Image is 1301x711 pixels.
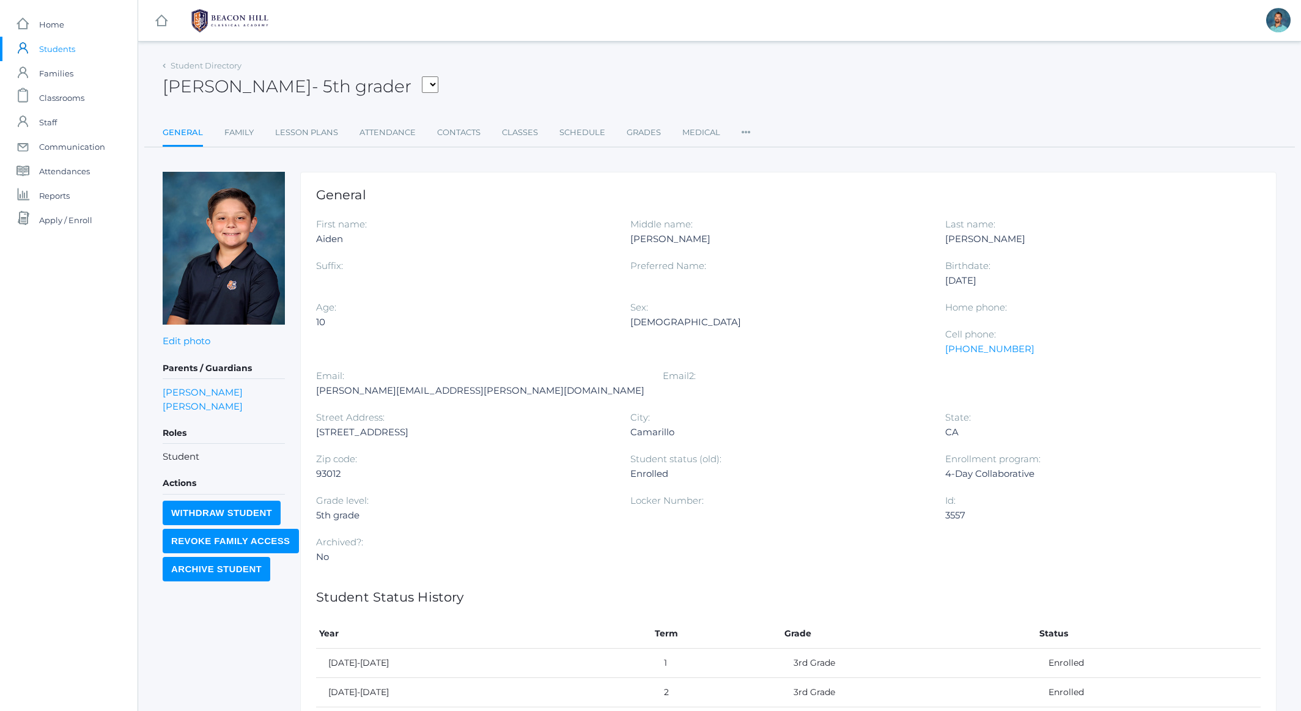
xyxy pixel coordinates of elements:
[359,120,416,145] a: Attendance
[316,188,1261,202] h1: General
[316,218,367,230] label: First name:
[163,450,285,464] li: Student
[630,411,650,423] label: City:
[316,536,363,548] label: Archived?:
[316,370,344,381] label: Email:
[316,619,652,649] th: Year
[39,86,84,110] span: Classrooms
[316,649,652,678] td: [DATE]-[DATE]
[316,425,612,440] div: [STREET_ADDRESS]
[652,619,781,649] th: Term
[163,501,281,525] input: Withdraw Student
[316,260,343,271] label: Suffix:
[945,301,1007,313] label: Home phone:
[627,120,661,145] a: Grades
[163,120,203,147] a: General
[316,411,385,423] label: Street Address:
[163,335,210,347] a: Edit photo
[163,557,270,581] input: Archive Student
[682,120,720,145] a: Medical
[163,358,285,379] h5: Parents / Guardians
[316,383,644,398] div: [PERSON_NAME][EMAIL_ADDRESS][PERSON_NAME][DOMAIN_NAME]
[1036,649,1261,678] td: Enrolled
[316,678,652,707] td: [DATE]-[DATE]
[39,110,57,134] span: Staff
[163,385,243,399] a: [PERSON_NAME]
[630,301,648,313] label: Sex:
[502,120,538,145] a: Classes
[316,453,357,465] label: Zip code:
[184,6,276,36] img: 1_BHCALogos-05.png
[312,76,411,97] span: - 5th grader
[316,495,369,506] label: Grade level:
[630,218,693,230] label: Middle name:
[630,425,926,440] div: Camarillo
[945,508,1241,523] div: 3557
[630,260,706,271] label: Preferred Name:
[163,529,299,553] input: Revoke Family Access
[945,466,1241,481] div: 4-Day Collaborative
[781,678,1036,707] td: 3rd Grade
[559,120,605,145] a: Schedule
[781,649,1036,678] td: 3rd Grade
[171,61,241,70] a: Student Directory
[316,301,336,313] label: Age:
[945,343,1034,355] a: [PHONE_NUMBER]
[39,61,73,86] span: Families
[316,590,1261,604] h1: Student Status History
[652,649,781,678] td: 1
[945,232,1241,246] div: [PERSON_NAME]
[945,260,990,271] label: Birthdate:
[1036,619,1261,649] th: Status
[945,425,1241,440] div: CA
[781,619,1036,649] th: Grade
[1036,678,1261,707] td: Enrolled
[39,159,90,183] span: Attendances
[39,134,105,159] span: Communication
[316,315,612,330] div: 10
[945,218,995,230] label: Last name:
[652,678,781,707] td: 2
[945,495,956,506] label: Id:
[316,232,612,246] div: Aiden
[945,273,1241,288] div: [DATE]
[630,232,926,246] div: [PERSON_NAME]
[630,453,721,465] label: Student status (old):
[316,466,612,481] div: 93012
[630,466,926,481] div: Enrolled
[39,12,64,37] span: Home
[945,453,1041,465] label: Enrollment program:
[437,120,481,145] a: Contacts
[39,208,92,232] span: Apply / Enroll
[663,370,696,381] label: Email2:
[163,77,438,96] h2: [PERSON_NAME]
[945,411,971,423] label: State:
[1266,8,1291,32] div: Westen Taylor
[39,183,70,208] span: Reports
[163,423,285,444] h5: Roles
[163,399,243,413] a: [PERSON_NAME]
[945,328,996,340] label: Cell phone:
[630,495,704,506] label: Locker Number:
[275,120,338,145] a: Lesson Plans
[630,315,926,330] div: [DEMOGRAPHIC_DATA]
[39,37,75,61] span: Students
[163,172,285,325] img: Aiden Oceguera
[316,550,612,564] div: No
[163,473,285,494] h5: Actions
[224,120,254,145] a: Family
[316,508,612,523] div: 5th grade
